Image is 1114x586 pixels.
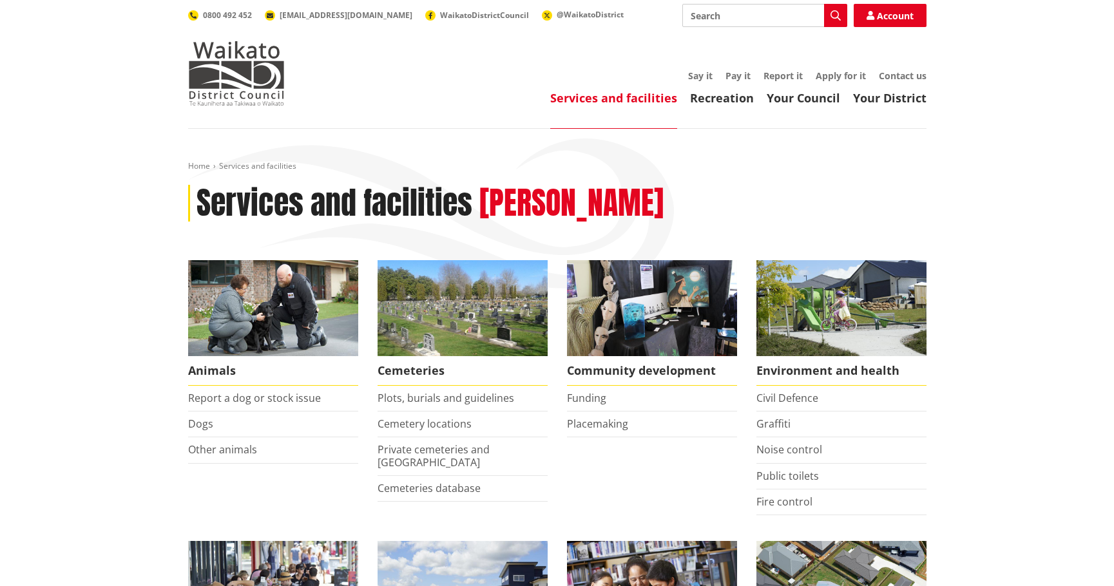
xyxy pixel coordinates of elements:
[767,90,840,106] a: Your Council
[763,70,803,82] a: Report it
[188,160,210,171] a: Home
[188,260,358,356] img: Animal Control
[188,10,252,21] a: 0800 492 452
[690,90,754,106] a: Recreation
[854,4,927,27] a: Account
[378,260,548,386] a: Huntly Cemetery Cemeteries
[188,391,321,405] a: Report a dog or stock issue
[280,10,412,21] span: [EMAIL_ADDRESS][DOMAIN_NAME]
[197,185,472,222] h1: Services and facilities
[188,260,358,386] a: Waikato District Council Animal Control team Animals
[219,160,296,171] span: Services and facilities
[567,391,606,405] a: Funding
[542,9,624,20] a: @WaikatoDistrict
[756,417,791,431] a: Graffiti
[567,417,628,431] a: Placemaking
[756,469,819,483] a: Public toilets
[567,260,737,356] img: Matariki Travelling Suitcase Art Exhibition
[378,481,481,495] a: Cemeteries database
[816,70,866,82] a: Apply for it
[756,356,927,386] span: Environment and health
[440,10,529,21] span: WaikatoDistrictCouncil
[188,161,927,172] nav: breadcrumb
[378,260,548,356] img: Huntly Cemetery
[567,356,737,386] span: Community development
[378,356,548,386] span: Cemeteries
[688,70,713,82] a: Say it
[879,70,927,82] a: Contact us
[425,10,529,21] a: WaikatoDistrictCouncil
[756,391,818,405] a: Civil Defence
[188,356,358,386] span: Animals
[756,260,927,386] a: New housing in Pokeno Environment and health
[853,90,927,106] a: Your District
[378,442,490,469] a: Private cemeteries and [GEOGRAPHIC_DATA]
[550,90,677,106] a: Services and facilities
[378,417,472,431] a: Cemetery locations
[725,70,751,82] a: Pay it
[188,442,257,457] a: Other animals
[188,417,213,431] a: Dogs
[265,10,412,21] a: [EMAIL_ADDRESS][DOMAIN_NAME]
[557,9,624,20] span: @WaikatoDistrict
[756,260,927,356] img: New housing in Pokeno
[479,185,664,222] h2: [PERSON_NAME]
[756,442,822,457] a: Noise control
[188,41,285,106] img: Waikato District Council - Te Kaunihera aa Takiwaa o Waikato
[682,4,847,27] input: Search input
[756,495,812,509] a: Fire control
[203,10,252,21] span: 0800 492 452
[378,391,514,405] a: Plots, burials and guidelines
[567,260,737,386] a: Matariki Travelling Suitcase Art Exhibition Community development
